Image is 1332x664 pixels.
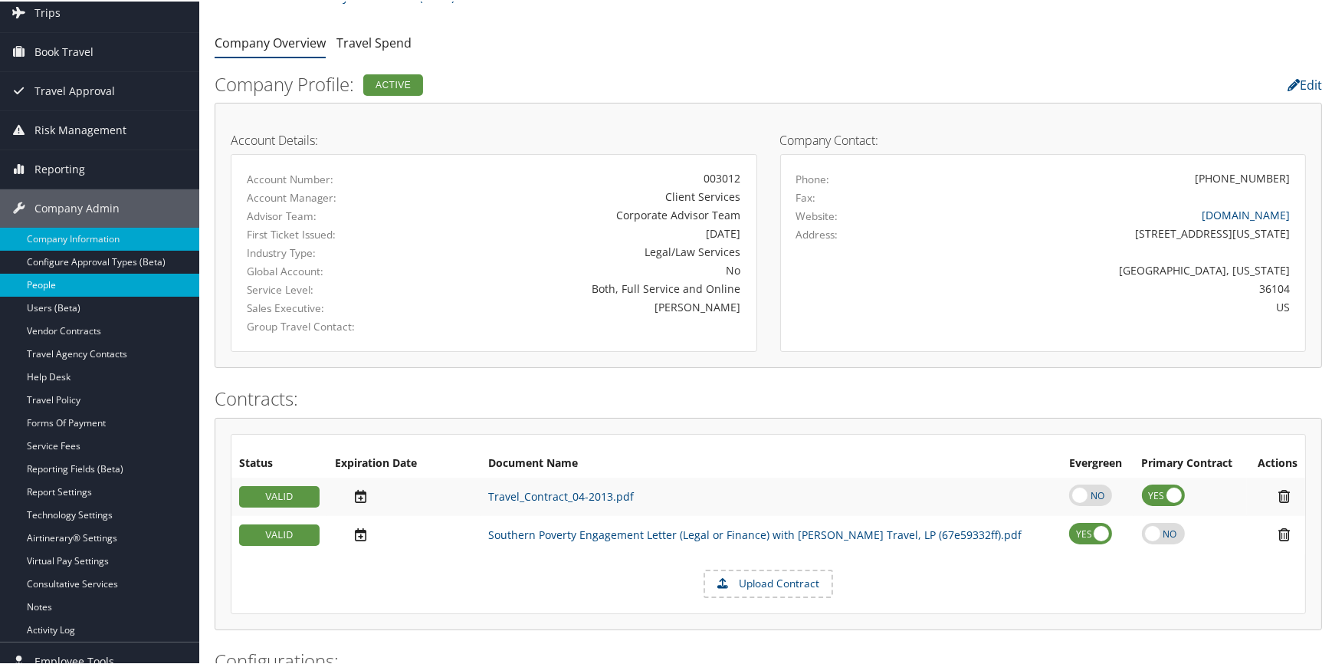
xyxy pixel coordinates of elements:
[215,33,326,50] a: Company Overview
[419,297,741,314] div: [PERSON_NAME]
[247,281,396,296] label: Service Level:
[419,187,741,203] div: Client Services
[419,279,741,295] div: Both, Full Service and Online
[247,317,396,333] label: Group Travel Contact:
[247,207,396,222] label: Advisor Team:
[925,279,1290,295] div: 36104
[419,169,741,185] div: 003012
[1247,449,1305,476] th: Actions
[34,188,120,226] span: Company Admin
[335,487,473,503] div: Add/Edit Date
[1271,525,1298,541] i: Remove Contract
[336,33,412,50] a: Travel Spend
[34,149,85,187] span: Reporting
[215,70,945,96] h2: Company Profile:
[34,71,115,109] span: Travel Approval
[231,133,757,145] h4: Account Details:
[419,205,741,222] div: Corporate Advisor Team
[247,225,396,241] label: First Ticket Issued:
[1195,169,1290,185] div: [PHONE_NUMBER]
[1271,487,1298,503] i: Remove Contract
[239,523,320,544] div: VALID
[925,297,1290,314] div: US
[419,261,741,277] div: No
[231,449,327,476] th: Status
[488,526,1022,541] a: Southern Poverty Engagement Letter (Legal or Finance) with [PERSON_NAME] Travel, LP (67e59332ff).pdf
[247,170,396,186] label: Account Number:
[215,384,1322,410] h2: Contracts:
[247,262,396,278] label: Global Account:
[925,224,1290,240] div: [STREET_ADDRESS][US_STATE]
[34,110,126,148] span: Risk Management
[247,189,396,204] label: Account Manager:
[363,73,423,94] div: Active
[796,170,830,186] label: Phone:
[1134,449,1247,476] th: Primary Contract
[796,189,816,204] label: Fax:
[488,488,634,502] a: Travel_Contract_04-2013.pdf
[925,261,1290,277] div: [GEOGRAPHIC_DATA], [US_STATE]
[1202,206,1290,221] a: [DOMAIN_NAME]
[705,570,832,596] label: Upload Contract
[796,225,838,241] label: Address:
[335,525,473,541] div: Add/Edit Date
[247,299,396,314] label: Sales Executive:
[481,449,1061,476] th: Document Name
[34,31,94,70] span: Book Travel
[247,244,396,259] label: Industry Type:
[796,207,838,222] label: Website:
[239,485,320,506] div: VALID
[1288,75,1322,92] a: Edit
[1061,449,1134,476] th: Evergreen
[327,449,481,476] th: Expiration Date
[780,133,1307,145] h4: Company Contact:
[419,242,741,258] div: Legal/Law Services
[419,224,741,240] div: [DATE]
